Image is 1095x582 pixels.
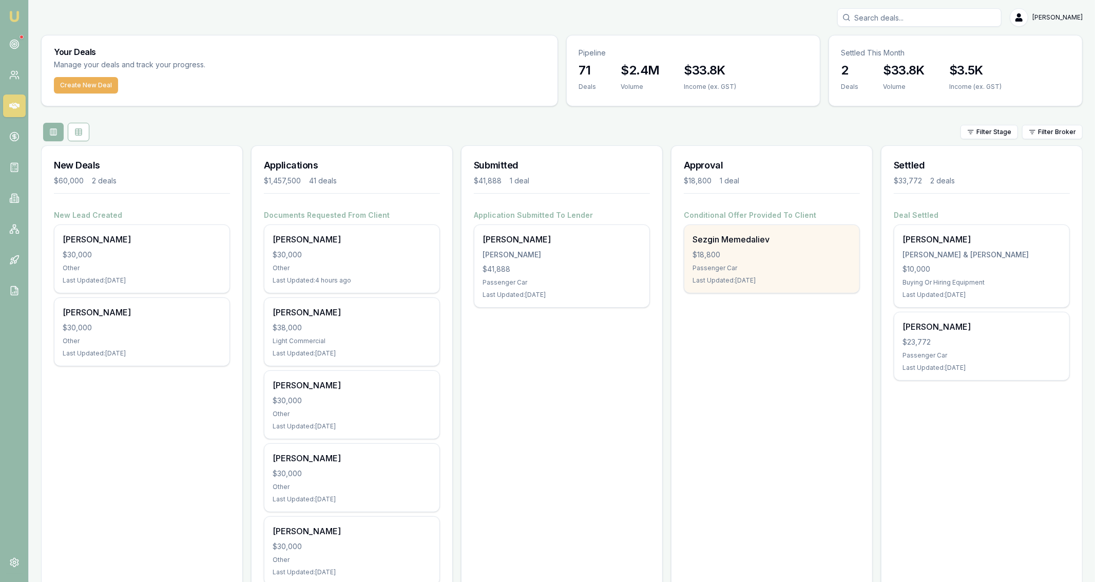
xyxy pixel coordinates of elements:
[8,10,21,23] img: emu-icon-u.png
[837,8,1002,27] input: Search deals
[273,337,431,345] div: Light Commercial
[579,83,597,91] div: Deals
[841,48,1070,58] p: Settled This Month
[621,83,660,91] div: Volume
[483,291,641,299] div: Last Updated: [DATE]
[92,176,117,186] div: 2 deals
[273,568,431,576] div: Last Updated: [DATE]
[510,176,529,186] div: 1 deal
[54,77,118,93] button: Create New Deal
[693,264,851,272] div: Passenger Car
[273,379,431,391] div: [PERSON_NAME]
[902,337,1061,347] div: $23,772
[474,176,502,186] div: $41,888
[273,276,431,285] div: Last Updated: 4 hours ago
[902,233,1061,246] div: [PERSON_NAME]
[894,158,1070,173] h3: Settled
[902,278,1061,287] div: Buying Or Hiring Equipment
[273,468,431,479] div: $30,000
[902,291,1061,299] div: Last Updated: [DATE]
[1032,13,1083,22] span: [PERSON_NAME]
[693,250,851,260] div: $18,800
[902,264,1061,274] div: $10,000
[902,321,1061,333] div: [PERSON_NAME]
[949,62,1002,79] h3: $3.5K
[63,323,221,333] div: $30,000
[273,396,431,406] div: $30,000
[273,233,431,246] div: [PERSON_NAME]
[883,62,925,79] h3: $33.8K
[684,62,737,79] h3: $33.8K
[483,264,641,274] div: $41,888
[883,83,925,91] div: Volume
[684,176,712,186] div: $18,800
[1022,125,1083,139] button: Filter Broker
[684,83,737,91] div: Income (ex. GST)
[63,250,221,260] div: $30,000
[54,59,317,71] p: Manage your deals and track your progress.
[54,176,84,186] div: $60,000
[902,250,1061,260] div: [PERSON_NAME] & [PERSON_NAME]
[579,62,597,79] h3: 71
[264,158,440,173] h3: Applications
[483,233,641,246] div: [PERSON_NAME]
[902,364,1061,372] div: Last Updated: [DATE]
[54,48,545,56] h3: Your Deals
[483,278,641,287] div: Passenger Car
[579,48,808,58] p: Pipeline
[273,541,431,552] div: $30,000
[63,349,221,358] div: Last Updated: [DATE]
[309,176,337,186] div: 41 deals
[902,351,1061,360] div: Passenger Car
[960,125,1018,139] button: Filter Stage
[273,349,431,358] div: Last Updated: [DATE]
[684,158,860,173] h3: Approval
[1038,128,1076,136] span: Filter Broker
[264,210,440,220] h4: Documents Requested From Client
[684,210,860,220] h4: Conditional Offer Provided To Client
[273,250,431,260] div: $30,000
[841,62,859,79] h3: 2
[273,483,431,491] div: Other
[264,176,301,186] div: $1,457,500
[949,83,1002,91] div: Income (ex. GST)
[273,452,431,464] div: [PERSON_NAME]
[483,250,641,260] div: [PERSON_NAME]
[54,210,230,220] h4: New Lead Created
[930,176,955,186] div: 2 deals
[621,62,660,79] h3: $2.4M
[63,276,221,285] div: Last Updated: [DATE]
[841,83,859,91] div: Deals
[693,276,851,285] div: Last Updated: [DATE]
[693,233,851,246] div: Sezgin Memedaliev
[894,176,922,186] div: $33,772
[273,264,431,272] div: Other
[273,410,431,418] div: Other
[474,158,650,173] h3: Submitted
[63,233,221,246] div: [PERSON_NAME]
[273,323,431,333] div: $38,000
[273,495,431,503] div: Last Updated: [DATE]
[63,306,221,318] div: [PERSON_NAME]
[474,210,650,220] h4: Application Submitted To Lender
[273,306,431,318] div: [PERSON_NAME]
[63,337,221,345] div: Other
[273,422,431,430] div: Last Updated: [DATE]
[894,210,1070,220] h4: Deal Settled
[273,556,431,564] div: Other
[273,525,431,537] div: [PERSON_NAME]
[976,128,1011,136] span: Filter Stage
[720,176,739,186] div: 1 deal
[63,264,221,272] div: Other
[54,158,230,173] h3: New Deals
